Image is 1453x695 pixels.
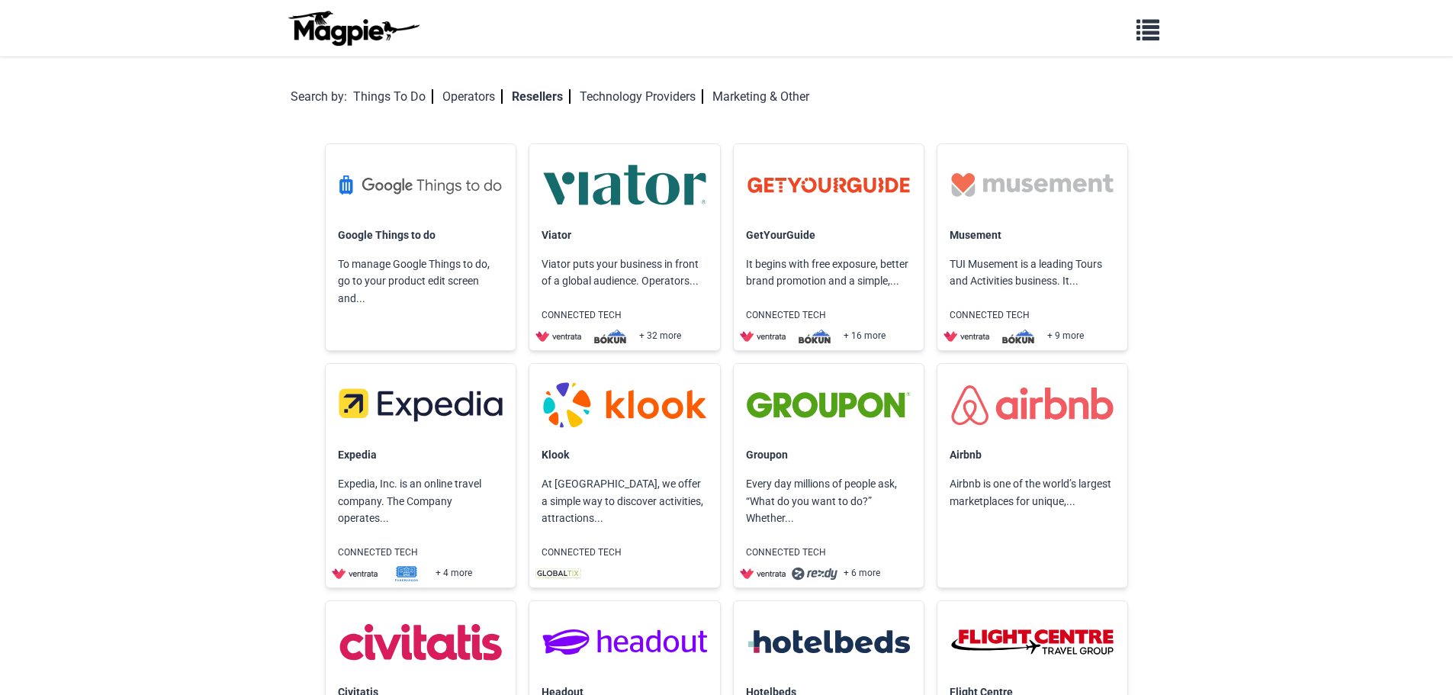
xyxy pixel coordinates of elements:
div: Search by: [291,87,347,107]
a: Things To Do [353,89,433,104]
img: ukn6pmczrjpsj7tjs5md.svg [995,329,1041,344]
a: Technology Providers [580,89,703,104]
img: Musement logo [950,156,1115,214]
p: TUI Musement is a leading Tours and Activities business. It... [937,243,1127,302]
img: nqlimdq2sxj4qjvnmsjn.svg [792,566,837,581]
p: CONNECTED TECH [734,539,924,566]
img: logo-ab69f6fb50320c5b225c76a69d11143b.png [284,10,422,47]
a: Resellers [512,89,571,104]
div: + 16 more [740,329,924,344]
p: CONNECTED TECH [734,302,924,329]
img: Headout logo [542,613,707,671]
img: ounbir3vnerptndakfen.svg [740,566,786,581]
p: CONNECTED TECH [529,539,719,566]
img: ukn6pmczrjpsj7tjs5md.svg [587,329,633,344]
div: + 32 more [535,329,719,344]
img: Airbnb logo [950,376,1115,434]
p: Viator puts your business in front of a global audience. Operators... [529,243,719,302]
img: Klook logo [542,376,707,434]
a: Operators [442,89,503,104]
p: Every day millions of people ask, “What do you want to do?” Whether... [734,463,924,539]
p: At [GEOGRAPHIC_DATA], we offer a simple way to discover activities, attractions... [529,463,719,539]
img: ukn6pmczrjpsj7tjs5md.svg [792,329,837,344]
img: Viator logo [542,156,707,214]
a: Viator [542,229,571,241]
p: CONNECTED TECH [529,302,719,329]
p: It begins with free exposure, better brand promotion and a simple,... [734,243,924,302]
p: Airbnb is one of the world’s largest marketplaces for unique,... [937,463,1127,522]
div: + 9 more [943,329,1127,344]
img: Google Things to do logo [338,156,503,214]
img: mf1jrhtrrkrdcsvakxwt.svg [384,566,429,581]
a: GetYourGuide [746,229,815,241]
a: Klook [542,449,569,461]
a: Airbnb [950,449,982,461]
p: Expedia, Inc. is an online travel company. The Company operates... [326,463,516,539]
p: To manage Google Things to do, go to your product edit screen and... [326,243,516,319]
img: ounbir3vnerptndakfen.svg [740,329,786,344]
img: GetYourGuide logo [746,156,911,214]
img: Civitatis logo [338,613,503,671]
a: Musement [950,229,1001,241]
a: Expedia [338,449,377,461]
a: Google Things to do [338,229,436,241]
div: + 6 more [740,566,924,581]
img: mzuv2jorlgsgtwgbwn4s.svg [535,566,581,581]
p: CONNECTED TECH [326,539,516,566]
img: ounbir3vnerptndakfen.svg [943,329,989,344]
img: Flight Centre logo [950,613,1115,671]
img: ounbir3vnerptndakfen.svg [332,566,378,581]
div: + 4 more [332,566,516,581]
img: Hotelbeds logo [746,613,911,671]
a: Marketing & Other [712,89,809,104]
img: Groupon logo [746,376,911,434]
img: ounbir3vnerptndakfen.svg [535,329,581,344]
p: CONNECTED TECH [937,302,1127,329]
img: Expedia logo [338,376,503,434]
a: Groupon [746,449,788,461]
